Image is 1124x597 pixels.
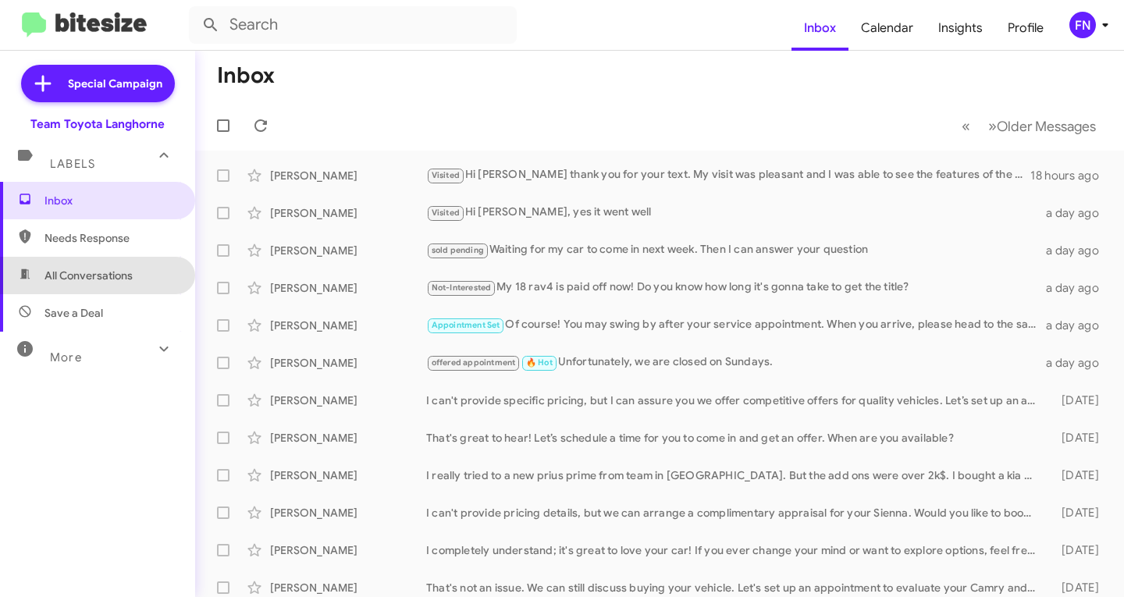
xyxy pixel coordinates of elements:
div: My 18 rav4 is paid off now! Do you know how long it's gonna take to get the title? [426,279,1044,297]
div: a day ago [1044,205,1112,221]
div: Of course! You may swing by after your service appointment. When you arrive, please head to the s... [426,316,1044,334]
div: [DATE] [1044,467,1112,483]
div: [PERSON_NAME] [270,580,426,595]
span: » [988,116,997,136]
nav: Page navigation example [953,110,1105,142]
span: offered appointment [432,357,516,368]
div: [PERSON_NAME] [270,318,426,333]
div: [DATE] [1044,542,1112,558]
div: [PERSON_NAME] [270,205,426,221]
span: 🔥 Hot [526,357,553,368]
div: [PERSON_NAME] [270,542,426,558]
span: Older Messages [997,118,1096,135]
span: Special Campaign [68,76,162,91]
span: « [962,116,970,136]
div: Hi [PERSON_NAME] thank you for your text. My visit was pleasant and I was able to see the feature... [426,166,1030,184]
span: Labels [50,157,95,171]
div: [PERSON_NAME] [270,243,426,258]
div: That's great to hear! Let’s schedule a time for you to come in and get an offer. When are you ava... [426,430,1044,446]
span: Visited [432,170,460,180]
button: FN [1056,12,1107,38]
span: Not-Interested [432,283,492,293]
span: Needs Response [44,230,177,246]
div: [PERSON_NAME] [270,430,426,446]
span: All Conversations [44,268,133,283]
div: I can't provide specific pricing, but I can assure you we offer competitive offers for quality ve... [426,393,1044,408]
div: Hi [PERSON_NAME], yes it went well [426,204,1044,222]
div: a day ago [1044,243,1112,258]
div: I really tried to a new prius prime from team in [GEOGRAPHIC_DATA]. But the add ons were over 2k$... [426,467,1044,483]
span: Inbox [44,193,177,208]
div: a day ago [1044,280,1112,296]
div: FN [1069,12,1096,38]
div: [PERSON_NAME] [270,168,426,183]
span: Visited [432,208,460,218]
div: Unfortunately, we are closed on Sundays. [426,354,1044,371]
div: [DATE] [1044,580,1112,595]
input: Search [189,6,517,44]
div: [PERSON_NAME] [270,467,426,483]
h1: Inbox [217,63,275,88]
button: Previous [952,110,980,142]
a: Special Campaign [21,65,175,102]
div: I can't provide pricing details, but we can arrange a complimentary appraisal for your Sienna. Wo... [426,505,1044,521]
a: Profile [995,5,1056,51]
a: Insights [926,5,995,51]
div: That's not an issue. We can still discuss buying your vehicle. Let's set up an appointment to eva... [426,580,1044,595]
span: sold pending [432,245,484,255]
a: Calendar [848,5,926,51]
span: More [50,350,82,364]
div: a day ago [1044,318,1112,333]
span: Save a Deal [44,305,103,321]
div: 18 hours ago [1030,168,1112,183]
div: [PERSON_NAME] [270,280,426,296]
div: [DATE] [1044,430,1112,446]
div: I completely understand; it's great to love your car! If you ever change your mind or want to exp... [426,542,1044,558]
button: Next [979,110,1105,142]
div: Waiting for my car to come in next week. Then I can answer your question [426,241,1044,259]
span: Appointment Set [432,320,500,330]
div: [DATE] [1044,393,1112,408]
div: [PERSON_NAME] [270,355,426,371]
div: [DATE] [1044,505,1112,521]
div: [PERSON_NAME] [270,393,426,408]
a: Inbox [791,5,848,51]
div: a day ago [1044,355,1112,371]
div: Team Toyota Langhorne [30,116,165,132]
div: [PERSON_NAME] [270,505,426,521]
